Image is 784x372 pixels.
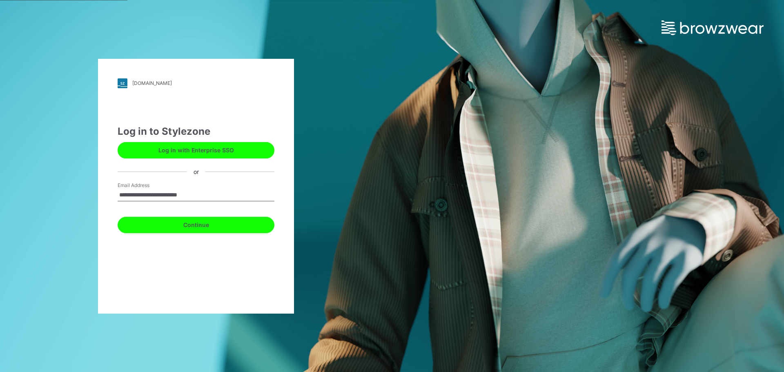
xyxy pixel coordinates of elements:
[118,78,127,88] img: stylezone-logo.562084cfcfab977791bfbf7441f1a819.svg
[187,167,205,176] div: or
[118,78,274,88] a: [DOMAIN_NAME]
[118,182,175,189] label: Email Address
[118,142,274,158] button: Log in with Enterprise SSO
[132,80,172,86] div: [DOMAIN_NAME]
[118,217,274,233] button: Continue
[118,124,274,139] div: Log in to Stylezone
[661,20,764,35] img: browzwear-logo.e42bd6dac1945053ebaf764b6aa21510.svg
